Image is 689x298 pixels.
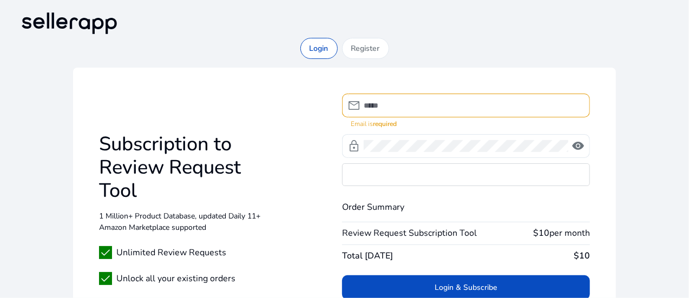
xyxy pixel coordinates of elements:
span: lock [347,140,360,153]
img: website_grey.svg [17,28,26,37]
img: tab_keywords_by_traffic_grey.svg [108,63,116,71]
h4: Order Summary [342,202,590,213]
b: $10 [574,250,590,262]
span: per month [549,227,590,239]
img: sellerapp-logo [17,9,121,38]
b: $10 [533,227,549,239]
strong: required [373,120,397,128]
div: Domain: [DOMAIN_NAME] [28,28,119,37]
span: Login & Subscribe [435,282,497,293]
div: v 4.0.25 [30,17,53,26]
div: Domain Overview [41,64,97,71]
span: Review Request Subscription Tool [342,227,477,240]
img: logo_orange.svg [17,17,26,26]
p: 1 Million+ Product Database, updated Daily 11+ Amazon Marketplace supported [99,210,264,233]
iframe: Secure card payment input frame [343,164,589,186]
p: Login [310,43,329,54]
span: visibility [572,140,585,153]
span: mail [347,99,360,112]
span: check [99,246,112,259]
span: Unlimited Review Requests [116,246,226,259]
span: Unlock all your existing orders [116,272,235,285]
h1: Subscription to Review Request Tool [99,133,264,203]
mat-error: Email is [351,117,581,129]
p: Register [351,43,380,54]
span: Total [DATE] [342,249,393,262]
img: tab_domain_overview_orange.svg [29,63,38,71]
div: Keywords by Traffic [120,64,182,71]
span: check [99,272,112,285]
